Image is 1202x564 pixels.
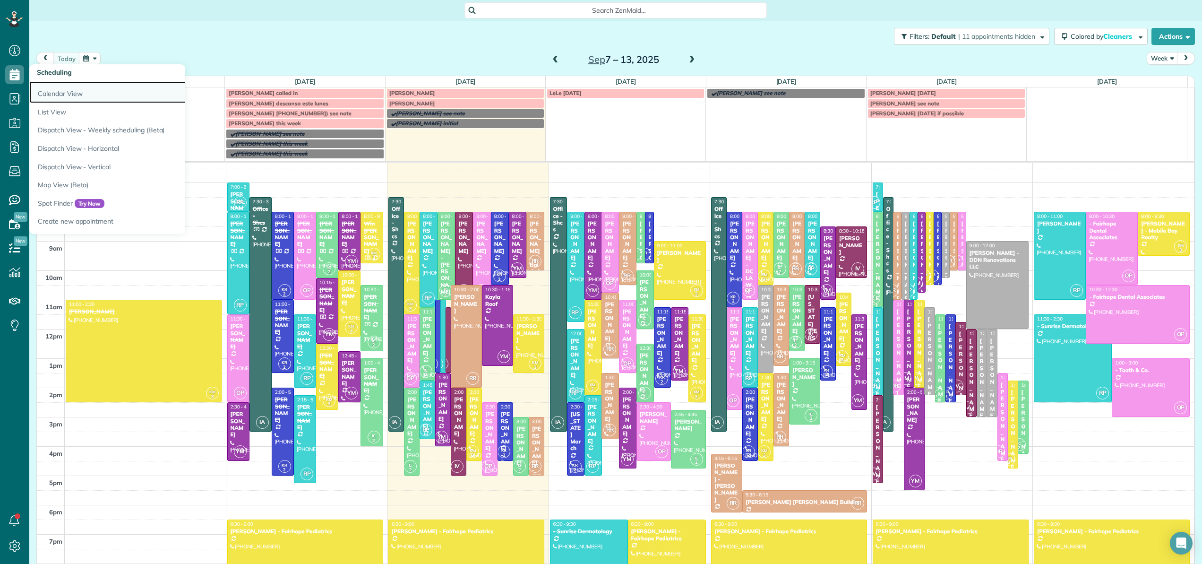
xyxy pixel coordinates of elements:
div: [PERSON_NAME] [516,323,541,343]
span: 11:30 - 2:00 [407,316,433,322]
span: 8:30 - 11:00 [824,228,849,234]
div: [PERSON_NAME] [230,323,247,350]
a: Dispatch View - Weekly scheduling (Beta) [29,121,266,139]
span: YM [820,284,833,297]
div: [PERSON_NAME] [570,338,582,378]
small: 2 [440,290,452,299]
div: [PERSON_NAME] [917,308,922,397]
span: 8:00 - 9:30 [1141,213,1164,219]
div: [PERSON_NAME] [587,308,599,349]
div: [PERSON_NAME] [422,220,435,254]
span: Colored by [1071,32,1135,41]
span: OP [300,284,313,297]
span: 11:30 - 2:30 [938,316,964,322]
span: IC [794,338,798,343]
div: Office - Shcs [252,206,269,226]
div: [PERSON_NAME] [476,220,488,254]
span: IC [778,265,782,270]
span: [PERSON_NAME] called in [229,89,298,96]
span: RR [773,350,786,363]
div: - Fairhope Dental Associates [1089,294,1187,300]
span: 10:00 - 12:15 [342,272,370,278]
div: Win [PERSON_NAME] [363,220,380,254]
span: [PERSON_NAME] see note [235,130,304,137]
div: [PERSON_NAME] [958,330,963,419]
div: [PERSON_NAME] [639,220,642,309]
span: OP [1174,328,1187,341]
span: Cleaners [1103,32,1133,41]
div: [PERSON_NAME] [792,220,802,261]
div: [PERSON_NAME] [319,352,335,380]
span: 8:00 - 10:15 [945,213,970,219]
span: KR [497,272,502,277]
small: 2 [639,319,651,328]
a: [DATE] [776,78,797,85]
span: YM [345,255,358,268]
span: 8:00 - 10:00 [530,213,555,219]
span: 11:30 - 2:45 [855,316,880,322]
span: 8:00 - 11:00 [746,213,771,219]
span: 10:30 - 12:30 [1089,286,1117,293]
span: RP [234,196,247,209]
span: 8:00 - 11:00 [441,213,466,219]
span: 11:30 - 1:30 [516,316,542,322]
div: [PERSON_NAME] [823,316,833,356]
span: KR [282,360,287,365]
span: YM [498,350,510,363]
small: 2 [279,290,291,299]
span: 11:30 - 2:30 [949,316,974,322]
span: 8:00 - 11:00 [1037,213,1063,219]
div: [PERSON_NAME] [876,220,880,309]
span: 11:30 - 2:30 [1037,316,1063,322]
span: IC [634,250,638,255]
div: [PERSON_NAME] - Baldwin County Home Builders Assn [529,220,541,343]
span: OP [603,277,616,290]
span: 8:00 - 10:45 [605,213,630,219]
div: [PERSON_NAME] [953,220,955,309]
span: KM [839,353,845,358]
span: 8:00 - 11:00 [297,213,323,219]
span: 8:00 - 11:00 [905,213,930,219]
div: Office - Shcs [553,206,565,233]
small: 3 [1175,246,1186,255]
div: [PERSON_NAME] [938,323,943,411]
div: [PERSON_NAME] [363,294,380,321]
span: RP [569,306,582,319]
div: [PERSON_NAME] [839,235,864,255]
small: 2 [727,297,739,306]
div: [PERSON_NAME] [639,352,651,393]
span: 10:30 - 12:30 [808,286,836,293]
span: IV [851,262,864,275]
span: [PERSON_NAME] see note [716,89,785,96]
span: 9:00 - 12:00 [970,243,995,249]
div: [PERSON_NAME]-[PERSON_NAME] [440,220,453,295]
div: [PERSON_NAME] [230,220,247,248]
div: [PERSON_NAME] [961,220,963,309]
span: KM [1178,243,1184,248]
span: 8:00 - 10:00 [961,213,987,219]
div: [PERSON_NAME] [422,316,432,356]
div: [PERSON_NAME] [948,323,953,411]
span: 11:45 - 2:15 [959,323,984,330]
div: Office - Shcs [391,206,401,240]
span: 11:15 - 1:45 [674,309,700,315]
span: 8:00 - 9:45 [640,213,662,219]
span: 10:30 - 1:15 [485,286,511,293]
span: YM [586,284,599,297]
div: [PERSON_NAME] [904,220,907,309]
div: [PERSON_NAME] [341,279,358,306]
small: 2 [774,268,786,277]
div: - Fairhope Dental Associates [1089,220,1135,241]
span: 11:30 - 2:30 [231,316,256,322]
div: [PERSON_NAME] [639,279,651,320]
span: 7:00 - 8:00 [876,184,899,190]
div: [PERSON_NAME] [674,316,686,356]
div: [PERSON_NAME] [604,220,616,261]
a: [DATE] [936,78,957,85]
span: 12:45 - 2:30 [342,353,367,359]
span: Default [931,32,956,41]
span: 8:00 - 9:45 [364,213,386,219]
div: Office - Shcs [886,206,891,274]
span: IC [327,265,331,270]
div: [PERSON_NAME] [341,360,358,387]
